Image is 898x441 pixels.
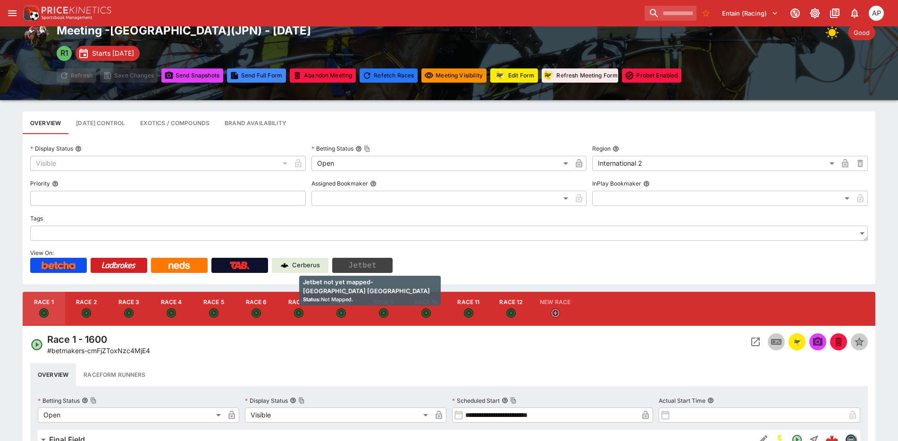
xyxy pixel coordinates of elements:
[532,292,578,326] button: New Race
[405,292,447,326] button: Race 10
[355,145,362,152] button: Betting StatusCopy To Clipboard
[82,397,88,404] button: Betting StatusCopy To Clipboard
[698,6,713,21] button: No Bookmarks
[23,292,65,326] button: Race 1
[791,337,803,347] img: racingform.png
[490,68,538,83] button: Update RacingForm for all races in this meeting
[4,5,21,22] button: open drawer
[541,69,554,81] img: racingform.png
[490,292,532,326] button: Race 12
[38,397,80,405] p: Betting Status
[76,363,153,386] button: Raceform Runners
[659,397,705,405] p: Actual Start Time
[52,180,59,187] button: Priority
[311,179,368,187] p: Assigned Bookmaker
[791,336,803,348] div: racingform
[362,292,405,326] button: Race 9
[281,262,288,269] img: Cerberus
[47,346,150,356] p: Copy To Clipboard
[30,179,50,187] p: Priority
[42,7,111,14] img: PriceKinetics
[303,278,437,296] p: Jetbet not yet mapped- [GEOGRAPHIC_DATA] [GEOGRAPHIC_DATA]
[30,214,43,222] p: Tags
[825,23,844,42] img: sun.png
[542,68,618,83] button: Refresh Meeting Form
[848,25,875,40] div: Track Condition: Good
[47,333,150,346] h4: Race 1 - 1600
[592,144,611,153] p: Region
[292,261,320,270] p: Cerberus
[82,308,91,318] svg: Open
[30,156,291,171] div: Visible
[68,111,133,134] button: Configure each race specific details at once
[851,333,868,350] button: Set Featured Event
[592,179,641,187] p: InPlay Bookmaker
[747,333,764,350] button: Open Event
[30,249,54,256] span: View On:
[299,276,441,305] div: Not Mapped.
[825,23,844,42] div: Weather: null
[787,5,804,22] button: Connected to PK
[421,68,487,83] button: Set all events in meeting to specified visibility
[57,23,681,38] h2: Meeting - [GEOGRAPHIC_DATA] ( JPN ) - [DATE]
[92,48,134,58] p: Starts [DATE]
[809,333,826,350] span: Send Snapshot
[830,337,847,346] span: Mark an event as closed and abandoned.
[510,397,517,404] button: Copy To Clipboard
[23,111,68,134] button: Base meeting details
[332,258,393,273] button: Jetbet
[541,69,554,82] div: racingform
[133,111,217,134] button: View and edit meeting dividends and compounds.
[869,6,884,21] div: Allan Pollitt
[360,68,418,83] button: Refetching all race data will discard any changes you have made and reload the latest race data f...
[193,292,235,326] button: Race 5
[65,292,108,326] button: Race 2
[716,6,784,21] button: Select Tenant
[101,262,136,269] img: Ladbrokes
[506,308,516,318] svg: Open
[645,6,697,21] input: search
[30,144,73,153] p: Display Status
[23,23,49,50] img: horse_racing.png
[789,333,806,350] button: racingform
[150,292,193,326] button: Race 4
[826,5,843,22] button: Documentation
[846,5,863,22] button: Notifications
[848,28,875,38] span: Good
[227,68,286,83] button: Send Full Form
[161,68,223,83] button: Send Snapshots
[290,68,356,83] button: Mark all events in meeting as closed and abandoned.
[421,308,431,318] svg: Open
[90,397,97,404] button: Copy To Clipboard
[613,145,619,152] button: Region
[21,4,40,23] img: PriceKinetics Logo
[217,111,294,134] button: Configure brand availability for the meeting
[167,308,176,318] svg: Open
[806,5,823,22] button: Toggle light/dark mode
[294,308,303,318] svg: Open
[290,397,296,404] button: Display StatusCopy To Clipboard
[277,292,320,326] button: Race 7
[452,397,500,405] p: Scheduled Start
[30,363,868,386] div: basic tabs example
[643,180,650,187] button: InPlay Bookmaker
[30,363,76,386] button: Overview
[866,3,887,24] button: Allan Pollitt
[336,308,346,318] svg: Open
[447,292,490,326] button: Race 11
[311,156,572,171] div: Open
[493,69,506,81] img: racingform.png
[370,180,377,187] button: Assigned Bookmaker
[364,145,370,152] button: Copy To Clipboard
[298,397,305,404] button: Copy To Clipboard
[379,308,388,318] svg: Open
[42,262,76,269] img: Betcha
[38,407,224,423] div: Open
[252,308,261,318] svg: Open
[108,292,150,326] button: Race 3
[245,407,431,423] div: Visible
[502,397,508,404] button: Scheduled StartCopy To Clipboard
[592,156,838,171] div: International 2
[30,338,43,351] svg: Open
[622,68,681,83] button: Toggle ProBet for every event in this meeting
